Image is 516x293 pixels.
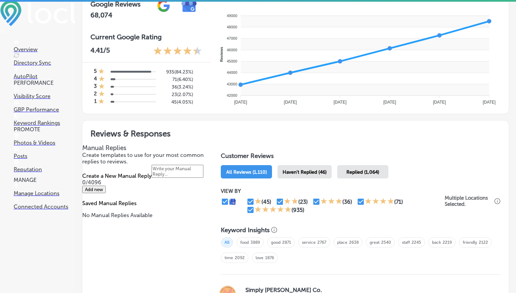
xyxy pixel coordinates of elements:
[14,166,75,173] p: Reputation
[14,40,75,53] a: Overview
[370,240,379,245] a: great
[14,46,75,53] p: Overview
[161,92,193,97] h5: 23 ( 2.07% )
[433,100,446,105] tspan: [DATE]
[14,197,75,210] a: Connected Accounts
[14,67,75,80] a: AutoPilot
[14,203,75,210] p: Connected Accounts
[94,91,97,98] h4: 2
[90,33,202,41] h3: Current Google Rating
[98,98,104,106] div: 1 Star
[14,190,75,197] p: Manage Locations
[394,199,403,205] div: (71)
[94,68,97,76] h4: 5
[99,91,105,98] div: 1 Star
[14,53,75,66] a: Directory Sync
[227,48,238,52] tspan: 46000
[94,83,97,91] h4: 3
[225,255,233,260] a: time
[227,59,238,63] tspan: 45000
[82,212,207,218] p: No Manual Replies Available
[90,11,151,19] h2: 68,074
[153,46,202,57] div: 4.41 Stars
[98,68,104,76] div: 1 Star
[284,100,297,105] tspan: [DATE]
[14,133,75,146] a: Photos & Videos
[226,169,267,175] span: All Reviews (1,110)
[14,80,75,86] p: PERFORMANCE
[256,255,263,260] a: love
[14,177,75,183] p: MANAGE
[14,73,75,80] p: AutoPilot
[479,240,488,245] a: 2122
[99,76,105,83] div: 1 Star
[14,184,75,197] a: Manage Locations
[221,188,445,194] p: VIEW BY
[14,146,75,159] a: Posts
[412,240,421,245] a: 2245
[234,100,247,105] tspan: [DATE]
[82,120,509,144] h2: Reviews & Responses
[365,198,394,206] div: 4 Stars
[82,179,207,186] p: 0/4096
[346,169,379,175] span: Replied (1,064)
[337,240,347,245] a: place
[383,100,396,105] tspan: [DATE]
[302,240,316,245] a: service
[94,98,97,106] h4: 1
[14,106,75,113] p: GBP Performance
[255,206,291,214] div: 5 Stars
[14,139,75,146] p: Photos & Videos
[99,83,105,91] div: 1 Star
[298,199,308,205] div: (23)
[14,93,75,99] p: Visibility Score
[235,255,245,260] a: 2092
[14,59,75,66] p: Directory Sync
[221,237,233,248] span: All
[161,84,193,90] h5: 36 ( 3.24% )
[90,46,110,57] p: 4.41 /5
[14,113,75,126] a: Keyword Rankings
[432,240,441,245] a: back
[152,165,203,178] textarea: Create your Quick Reply
[261,199,271,205] div: (45)
[381,240,391,245] a: 2540
[14,86,75,99] a: Visibility Score
[14,153,75,159] p: Posts
[227,70,238,75] tspan: 44000
[82,186,106,193] button: Add new
[161,69,193,75] h5: 935 ( 84.23% )
[284,198,298,206] div: 2 Stars
[240,240,249,245] a: food
[445,195,493,207] p: Multiple Locations Selected.
[443,240,452,245] a: 2219
[82,152,207,165] p: Create templates to use for your most common replies to reviews.
[221,226,270,234] h3: Keyword Insights
[333,100,346,105] tspan: [DATE]
[14,160,75,173] a: Reputation
[483,100,496,105] tspan: [DATE]
[82,144,207,152] h3: Manual Replies
[255,198,261,206] div: 1 Star
[161,99,193,105] h5: 45 ( 4.05% )
[219,47,224,62] text: Reviews
[82,200,137,207] label: Saved Manual Replies
[282,240,291,245] a: 2871
[265,255,274,260] a: 1876
[227,93,238,97] tspan: 42000
[82,173,152,179] label: Create a New Manual Reply
[161,77,193,82] h5: 71 ( 6.40% )
[14,126,75,133] p: PROMOTE
[342,199,352,205] div: (36)
[250,240,260,245] a: 3889
[320,198,342,206] div: 3 Stars
[227,25,238,29] tspan: 48000
[227,36,238,40] tspan: 47000
[14,100,75,113] a: GBP Performance
[283,169,327,175] span: Haven't Replied (46)
[227,82,238,86] tspan: 43000
[291,207,304,213] div: (935)
[94,76,97,83] h4: 4
[271,240,281,245] a: good
[14,120,75,126] p: Keyword Rankings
